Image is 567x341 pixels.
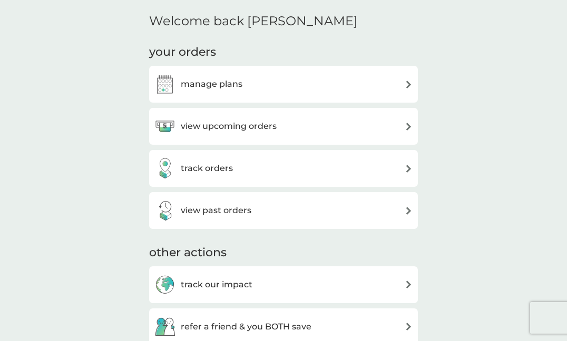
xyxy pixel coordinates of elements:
[405,280,413,288] img: arrow right
[149,14,358,29] h2: Welcome back [PERSON_NAME]
[149,44,216,61] h3: your orders
[181,204,251,217] h3: view past orders
[181,278,252,292] h3: track our impact
[181,119,277,133] h3: view upcoming orders
[149,245,227,261] h3: other actions
[181,162,233,175] h3: track orders
[405,207,413,215] img: arrow right
[405,323,413,330] img: arrow right
[405,123,413,131] img: arrow right
[405,165,413,173] img: arrow right
[405,81,413,88] img: arrow right
[181,77,242,91] h3: manage plans
[181,320,311,334] h3: refer a friend & you BOTH save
